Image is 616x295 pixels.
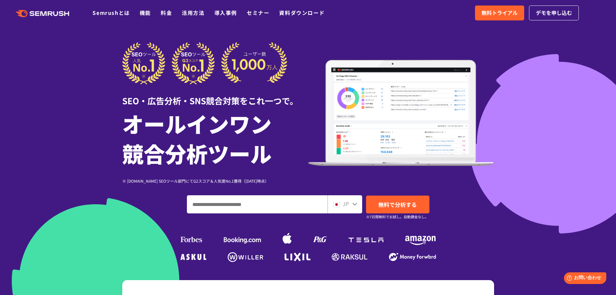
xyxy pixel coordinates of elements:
h1: オールインワン 競合分析ツール [122,108,308,168]
a: 料金 [161,9,172,17]
a: 資料ダウンロード [279,9,325,17]
span: 無料で分析する [378,200,417,209]
div: SEO・広告分析・SNS競合対策をこれ一つで。 [122,85,308,107]
div: ※ [DOMAIN_NAME] SEOツール部門にてG2スコア＆人気度No.1獲得（[DATE]時点） [122,178,308,184]
span: 無料トライアル [481,9,518,17]
iframe: Help widget launcher [558,270,609,288]
a: 無料で分析する [366,196,429,213]
a: セミナー [247,9,269,17]
a: 機能 [140,9,151,17]
a: 活用方法 [182,9,204,17]
input: ドメイン、キーワードまたはURLを入力してください [187,196,327,213]
small: ※7日間無料でお試し。自動課金なし。 [366,214,428,220]
a: 導入事例 [214,9,237,17]
a: 無料トライアル [475,6,524,20]
a: Semrushとは [92,9,130,17]
span: JP [343,200,349,208]
span: デモを申し込む [536,9,572,17]
a: デモを申し込む [529,6,579,20]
